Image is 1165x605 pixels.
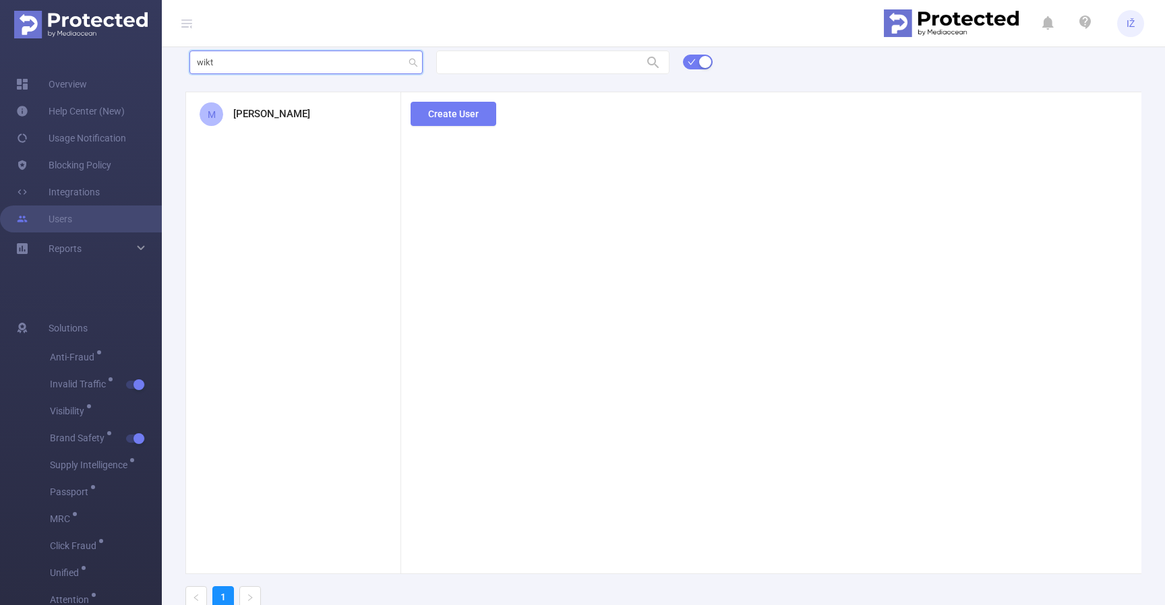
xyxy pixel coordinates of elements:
[233,106,310,122] h3: [PERSON_NAME]
[16,205,72,232] a: Users
[189,51,423,74] input: Search user...
[50,541,101,550] span: Click Fraud
[50,406,89,416] span: Visibility
[16,179,100,205] a: Integrations
[192,594,200,602] i: icon: left
[50,379,111,389] span: Invalid Traffic
[688,58,696,66] i: icon: check
[49,315,88,342] span: Solutions
[50,487,93,497] span: Passport
[50,352,99,362] span: Anti-Fraud
[50,595,94,604] span: Attention
[50,568,84,577] span: Unified
[14,11,148,38] img: Protected Media
[16,98,125,125] a: Help Center (New)
[50,460,132,470] span: Supply Intelligence
[49,235,82,262] a: Reports
[208,101,216,128] span: M
[1127,10,1135,37] span: IŽ
[16,125,126,152] a: Usage Notification
[246,594,254,602] i: icon: right
[411,102,496,126] button: Create User
[50,433,109,443] span: Brand Safety
[16,152,111,179] a: Blocking Policy
[16,71,87,98] a: Overview
[50,514,75,523] span: MRC
[409,58,418,67] i: icon: search
[49,243,82,254] span: Reports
